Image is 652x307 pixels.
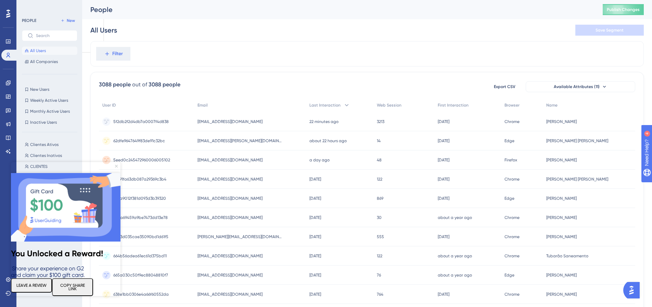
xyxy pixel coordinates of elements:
span: Firefox [504,157,517,163]
button: Weekly Active Users [22,96,77,105]
button: COPY SHARE LINK [41,116,82,134]
span: Edge [504,196,514,201]
span: 48 [377,157,382,163]
span: [EMAIL_ADDRESS][DOMAIN_NAME] [197,272,263,278]
span: [EMAIL_ADDRESS][DOMAIN_NAME] [197,292,263,297]
span: 5eed0c245472960006005102 [113,157,170,163]
span: First Interaction [438,102,469,108]
span: Chrome [504,215,520,220]
button: All Users [22,47,77,55]
span: 30 [377,215,382,220]
time: [DATE] [309,254,321,258]
span: Chrome [504,292,520,297]
span: [EMAIL_ADDRESS][DOMAIN_NAME] [197,253,263,259]
span: Need Help? [16,2,43,10]
time: [DATE] [309,234,321,239]
span: 653a9012f381d093d3b39320 [113,196,166,201]
span: Edge [504,272,514,278]
span: Name [546,102,558,108]
span: Available Attributes (11) [554,84,600,89]
time: [DATE] [438,292,449,297]
span: Last Interaction [309,102,341,108]
span: [PERSON_NAME][EMAIL_ADDRESS][DOMAIN_NAME] [197,234,283,240]
div: 4 [48,3,50,9]
span: 122 [377,253,382,259]
span: Edge [504,138,514,144]
button: All Companies [22,58,77,66]
span: [PERSON_NAME] [546,157,577,163]
time: [DATE] [438,196,449,201]
span: 122 [377,176,382,182]
span: [EMAIL_ADDRESS][PERSON_NAME][DOMAIN_NAME] [197,138,283,144]
span: [PERSON_NAME] [PERSON_NAME] [546,176,608,182]
span: [EMAIL_ADDRESS][DOMAIN_NAME] [197,196,263,201]
time: 22 minutes ago [309,119,338,124]
time: [DATE] [438,158,449,162]
span: Web Session [377,102,401,108]
span: Export CSV [494,84,515,89]
button: New [58,16,77,25]
span: Clientes Ativos [30,142,59,147]
span: Chrome [504,253,520,259]
div: 3088 people [149,81,180,89]
time: [DATE] [438,234,449,239]
time: about a year ago [438,254,472,258]
time: about a year ago [438,215,472,220]
button: Available Attributes (11) [526,81,635,92]
span: Monthly Active Users [30,109,70,114]
span: 5f2db2f2d4db7a0007f4d838 [113,119,169,124]
button: Inactive Users [22,118,77,126]
time: [DATE] [309,215,321,220]
time: [DATE] [438,119,449,124]
button: Monthly Active Users [22,107,77,115]
time: [DATE] [438,177,449,182]
button: New Users [22,85,77,94]
time: about 22 hours ago [309,138,347,143]
span: 555 [377,234,384,240]
span: [EMAIL_ADDRESS][DOMAIN_NAME] [197,215,263,220]
span: New [67,18,75,23]
span: All Users [30,48,46,53]
iframe: UserGuiding AI Assistant Launcher [623,280,644,300]
span: User ID [102,102,116,108]
time: [DATE] [309,177,321,182]
span: [EMAIL_ADDRESS][DOMAIN_NAME] [197,119,263,124]
span: [PERSON_NAME] [546,234,577,240]
span: [PERSON_NAME] [546,196,577,201]
button: Filter [96,47,130,61]
time: [DATE] [309,273,321,278]
span: Inactive Users [30,120,57,125]
span: 638e1bb0306e4a66f60552da [113,292,169,297]
span: Clientes Inativos [30,153,62,158]
span: 67291fa63db087a29369c3b4 [113,176,166,182]
div: PEOPLE [22,18,36,23]
div: 3088 people [99,81,131,89]
span: Browser [504,102,520,108]
span: 665a030c50f9ec88048810f7 [113,272,168,278]
span: 764 [377,292,383,297]
span: [PERSON_NAME] [546,272,577,278]
button: Save Segment [575,25,644,36]
span: 14 [377,138,381,144]
time: a day ago [309,158,330,162]
span: Chrome [504,234,520,240]
span: New Users [30,87,49,92]
button: Publish Changes [603,4,644,15]
span: [EMAIL_ADDRESS][DOMAIN_NAME] [197,157,263,163]
button: Export CSV [487,81,522,92]
time: about a year ago [438,273,472,278]
span: [PERSON_NAME] [546,292,577,297]
span: [PERSON_NAME] [546,119,577,124]
span: [EMAIL_ADDRESS][DOMAIN_NAME] [197,176,263,182]
time: [DATE] [309,196,321,201]
span: Share your experience on G2 [1,103,73,110]
span: 3213 [377,119,384,124]
span: Email [197,102,208,108]
time: [DATE] [309,292,321,297]
span: Weekly Active Users [30,98,68,103]
div: out of [132,81,147,89]
span: Chrome [504,176,520,182]
span: Filter [112,50,123,58]
span: All Companies [30,59,58,64]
